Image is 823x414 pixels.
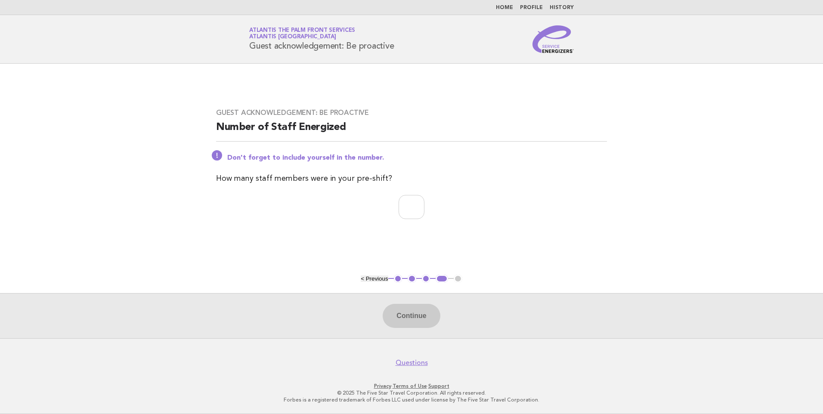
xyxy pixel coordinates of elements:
[374,383,391,389] a: Privacy
[249,34,336,40] span: Atlantis [GEOGRAPHIC_DATA]
[148,389,675,396] p: © 2025 The Five Star Travel Corporation. All rights reserved.
[496,5,513,10] a: Home
[216,108,607,117] h3: Guest acknowledgement: Be proactive
[396,358,428,367] a: Questions
[532,25,574,53] img: Service Energizers
[249,28,355,40] a: Atlantis The Palm Front ServicesAtlantis [GEOGRAPHIC_DATA]
[428,383,449,389] a: Support
[148,383,675,389] p: · ·
[216,120,607,142] h2: Number of Staff Energized
[249,28,394,50] h1: Guest acknowledgement: Be proactive
[422,275,430,283] button: 3
[393,383,427,389] a: Terms of Use
[394,275,402,283] button: 1
[361,275,388,282] button: < Previous
[408,275,416,283] button: 2
[550,5,574,10] a: History
[148,396,675,403] p: Forbes is a registered trademark of Forbes LLC used under license by The Five Star Travel Corpora...
[227,154,607,162] p: Don't forget to include yourself in the number.
[520,5,543,10] a: Profile
[436,275,448,283] button: 4
[216,173,607,185] p: How many staff members were in your pre-shift?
